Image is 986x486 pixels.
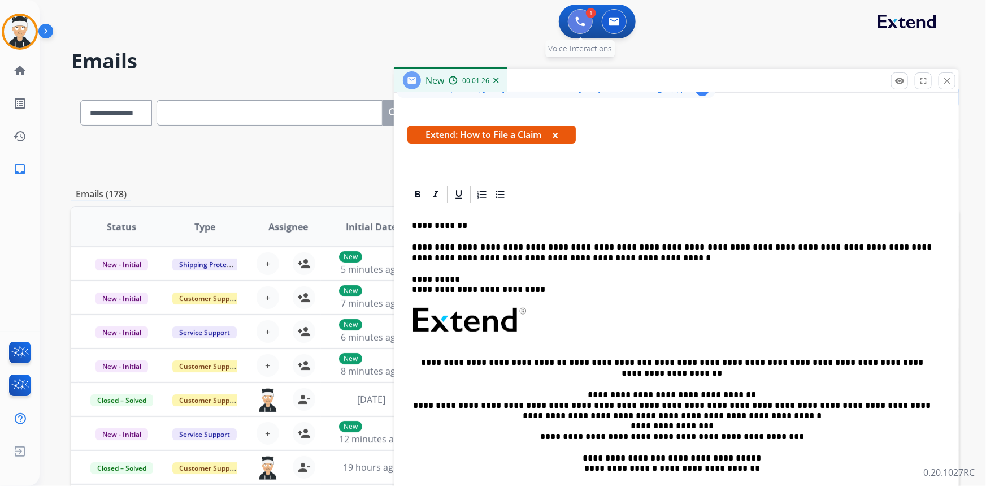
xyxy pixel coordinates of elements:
[90,462,153,474] span: Closed – Solved
[95,259,148,270] span: New - Initial
[71,187,131,201] p: Emails (178)
[462,76,489,85] span: 00:01:26
[339,353,362,364] p: New
[387,106,401,120] mat-icon: search
[297,325,311,338] mat-icon: person_add
[297,393,311,406] mat-icon: person_remove
[942,76,952,86] mat-icon: close
[297,257,311,270] mat-icon: person_add
[13,162,27,176] mat-icon: inbox
[339,433,405,445] span: 12 minutes ago
[194,220,215,234] span: Type
[492,186,509,203] div: Bullet List
[425,74,444,87] span: New
[918,76,928,86] mat-icon: fullscreen
[297,461,311,474] mat-icon: person_remove
[172,462,246,474] span: Customer Support
[586,8,596,18] div: 1
[341,297,401,309] span: 7 minutes ago
[13,130,27,143] mat-icon: history
[95,428,148,440] span: New - Initial
[357,393,385,406] span: [DATE]
[172,428,237,440] span: Service Support
[90,394,153,406] span: Closed – Solved
[339,319,362,330] p: New
[257,252,279,275] button: +
[339,421,362,432] p: New
[474,186,490,203] div: Ordered List
[407,126,576,144] span: Extend: How to File a Claim
[346,220,397,234] span: Initial Date
[450,186,467,203] div: Underline
[4,16,36,48] img: avatar
[257,456,279,480] img: agent-avatar
[257,320,279,343] button: +
[265,291,270,304] span: +
[297,359,311,372] mat-icon: person_add
[341,365,401,377] span: 8 minutes ago
[13,97,27,110] mat-icon: list_alt
[95,293,148,304] span: New - Initial
[923,466,975,479] p: 0.20.1027RC
[265,359,270,372] span: +
[409,186,426,203] div: Bold
[553,128,558,141] button: x
[297,291,311,304] mat-icon: person_add
[13,64,27,78] mat-icon: home
[172,360,246,372] span: Customer Support
[172,326,237,338] span: Service Support
[894,76,905,86] mat-icon: remove_red_eye
[265,325,270,338] span: +
[172,293,246,304] span: Customer Support
[341,331,401,343] span: 6 minutes ago
[341,263,401,276] span: 5 minutes ago
[339,285,362,296] p: New
[265,427,270,440] span: +
[172,259,250,270] span: Shipping Protection
[257,286,279,309] button: +
[343,461,399,474] span: 19 hours ago
[107,220,136,234] span: Status
[339,251,362,263] p: New
[71,50,959,72] h2: Emails
[549,43,613,54] span: Voice Interactions
[427,186,444,203] div: Italic
[257,354,279,377] button: +
[297,427,311,440] mat-icon: person_add
[95,360,148,372] span: New - Initial
[265,257,270,270] span: +
[257,388,279,412] img: agent-avatar
[257,422,279,445] button: +
[268,220,308,234] span: Assignee
[95,326,148,338] span: New - Initial
[172,394,246,406] span: Customer Support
